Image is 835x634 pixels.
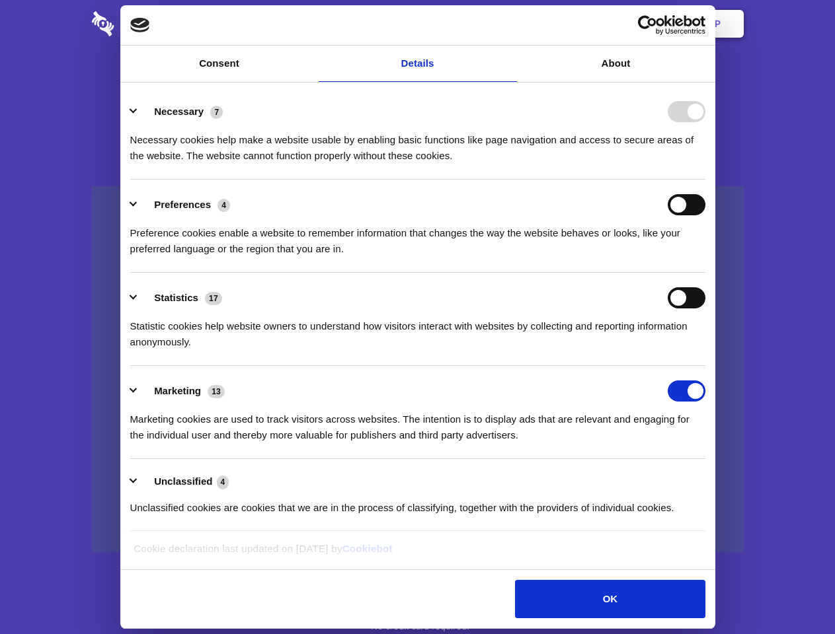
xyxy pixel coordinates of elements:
h4: Auto-redaction of sensitive data, encrypted data sharing and self-destructing private chats. Shar... [92,120,744,164]
label: Preferences [154,199,211,210]
h1: Eliminate Slack Data Loss. [92,59,744,107]
a: Consent [120,46,319,82]
a: Cookiebot [342,543,393,554]
label: Necessary [154,106,204,117]
div: Necessary cookies help make a website usable by enabling basic functions like page navigation and... [130,122,705,164]
a: Wistia video thumbnail [92,186,744,553]
span: 17 [205,292,222,305]
button: Unclassified (4) [130,474,237,490]
button: Marketing (13) [130,380,233,402]
div: Cookie declaration last updated on [DATE] by [124,541,711,567]
div: Marketing cookies are used to track visitors across websites. The intention is to display ads tha... [130,402,705,443]
span: 4 [217,475,229,489]
img: logo [130,18,150,32]
span: 4 [218,199,230,212]
span: 13 [208,385,225,398]
button: Necessary (7) [130,101,231,122]
a: Details [319,46,517,82]
div: Statistic cookies help website owners to understand how visitors interact with websites by collec... [130,308,705,350]
a: Contact [536,3,597,44]
label: Statistics [154,292,198,303]
label: Marketing [154,385,201,396]
button: OK [515,580,705,618]
span: 7 [210,106,223,119]
div: Unclassified cookies are cookies that we are in the process of classifying, together with the pro... [130,490,705,516]
button: Statistics (17) [130,287,231,308]
div: Preference cookies enable a website to remember information that changes the way the website beha... [130,215,705,257]
a: Usercentrics Cookiebot - opens in a new window [590,15,705,35]
a: About [517,46,715,82]
a: Pricing [388,3,446,44]
iframe: Drift Widget Chat Controller [769,568,819,618]
img: logo-wordmark-white-trans-d4663122ce5f474addd5e946df7df03e33cb6a1c49d2221995e7729f52c070b2.svg [92,11,205,36]
button: Preferences (4) [130,194,239,215]
a: Login [600,3,657,44]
